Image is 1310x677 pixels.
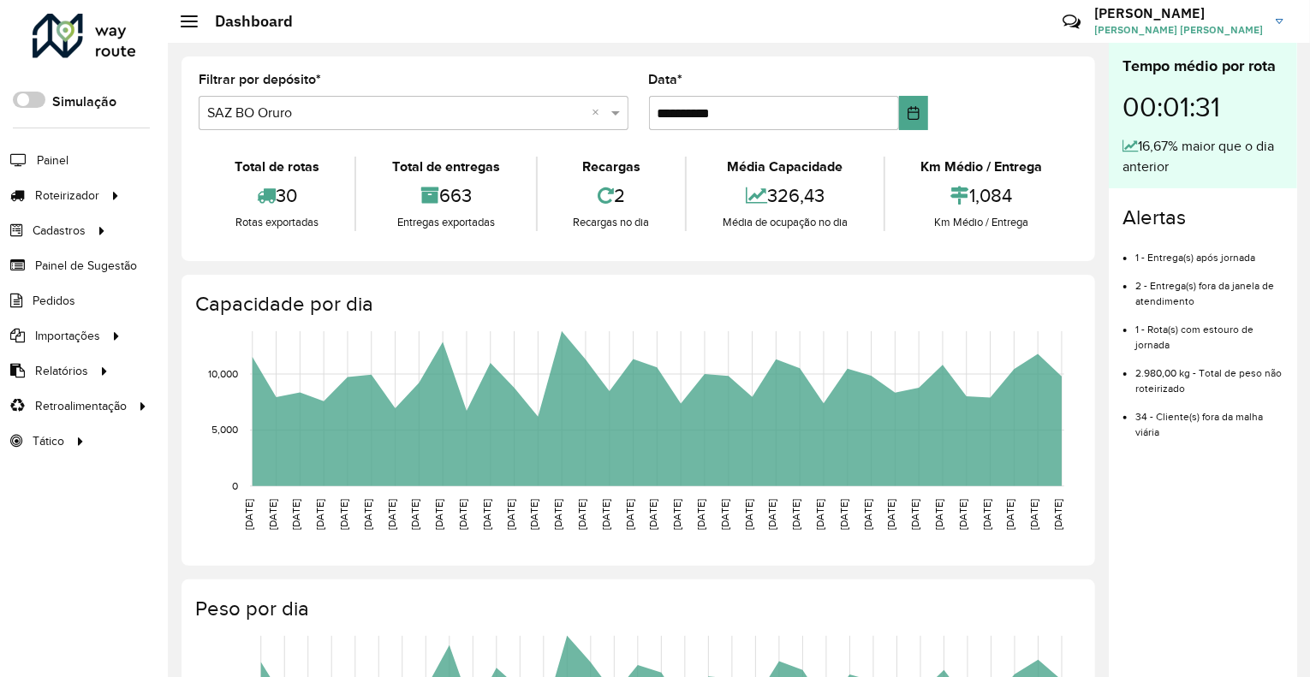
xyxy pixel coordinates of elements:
[505,499,516,530] text: [DATE]
[576,499,587,530] text: [DATE]
[33,432,64,450] span: Tático
[35,327,100,345] span: Importações
[1135,265,1283,309] li: 2 - Entrega(s) fora da janela de atendimento
[211,425,238,436] text: 5,000
[1122,205,1283,230] h4: Alertas
[691,157,878,177] div: Média Capacidade
[862,499,873,530] text: [DATE]
[314,499,325,530] text: [DATE]
[203,157,350,177] div: Total de rotas
[35,397,127,415] span: Retroalimentação
[199,69,321,90] label: Filtrar por depósito
[790,499,801,530] text: [DATE]
[362,499,373,530] text: [DATE]
[203,214,350,231] div: Rotas exportadas
[457,499,468,530] text: [DATE]
[1135,237,1283,265] li: 1 - Entrega(s) após jornada
[35,257,137,275] span: Painel de Sugestão
[933,499,944,530] text: [DATE]
[719,499,730,530] text: [DATE]
[1122,55,1283,78] div: Tempo médio por rota
[814,499,825,530] text: [DATE]
[35,187,99,205] span: Roteirizador
[1094,5,1263,21] h3: [PERSON_NAME]
[957,499,968,530] text: [DATE]
[243,499,254,530] text: [DATE]
[433,499,444,530] text: [DATE]
[1053,3,1090,40] a: Contato Rápido
[1005,499,1016,530] text: [DATE]
[1122,78,1283,136] div: 00:01:31
[290,499,301,530] text: [DATE]
[52,92,116,112] label: Simulação
[592,103,607,123] span: Clear all
[208,368,238,379] text: 10,000
[649,69,683,90] label: Data
[909,499,920,530] text: [DATE]
[838,499,849,530] text: [DATE]
[890,157,1074,177] div: Km Médio / Entrega
[481,499,492,530] text: [DATE]
[981,499,992,530] text: [DATE]
[542,157,681,177] div: Recargas
[267,499,278,530] text: [DATE]
[198,12,293,31] h2: Dashboard
[743,499,754,530] text: [DATE]
[338,499,349,530] text: [DATE]
[767,499,778,530] text: [DATE]
[35,362,88,380] span: Relatórios
[1135,396,1283,440] li: 34 - Cliente(s) fora da malha viária
[203,177,350,214] div: 30
[360,214,531,231] div: Entregas exportadas
[691,214,878,231] div: Média de ocupação no dia
[360,177,531,214] div: 663
[409,499,420,530] text: [DATE]
[195,292,1078,317] h4: Capacidade por dia
[624,499,635,530] text: [DATE]
[899,96,928,130] button: Choose Date
[1028,499,1039,530] text: [DATE]
[600,499,611,530] text: [DATE]
[33,222,86,240] span: Cadastros
[886,499,897,530] text: [DATE]
[648,499,659,530] text: [DATE]
[695,499,706,530] text: [DATE]
[552,499,563,530] text: [DATE]
[1135,309,1283,353] li: 1 - Rota(s) com estouro de jornada
[1052,499,1063,530] text: [DATE]
[542,214,681,231] div: Recargas no dia
[37,151,68,169] span: Painel
[1122,136,1283,177] div: 16,67% maior que o dia anterior
[1135,353,1283,396] li: 2.980,00 kg - Total de peso não roteirizado
[195,597,1078,621] h4: Peso por dia
[542,177,681,214] div: 2
[33,292,75,310] span: Pedidos
[386,499,397,530] text: [DATE]
[890,214,1074,231] div: Km Médio / Entrega
[671,499,682,530] text: [DATE]
[691,177,878,214] div: 326,43
[890,177,1074,214] div: 1,084
[528,499,539,530] text: [DATE]
[1094,22,1263,38] span: [PERSON_NAME] [PERSON_NAME]
[232,480,238,491] text: 0
[360,157,531,177] div: Total de entregas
